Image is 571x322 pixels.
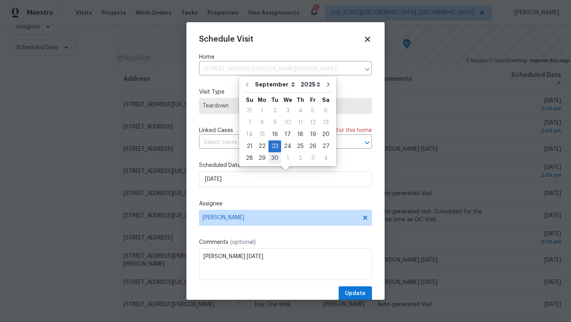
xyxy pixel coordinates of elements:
[203,102,368,110] span: Teardown
[294,129,307,140] div: 18
[319,141,332,152] div: 27
[256,129,268,140] div: 15
[268,153,281,164] div: 30
[307,117,319,128] div: 12
[281,117,294,128] div: 10
[243,117,256,128] div: Sun Sep 07 2025
[199,136,350,149] input: Select cases
[268,105,281,116] div: 2
[268,129,281,140] div: 16
[307,117,319,128] div: Fri Sep 12 2025
[199,53,372,61] label: Home
[199,161,372,169] label: Scheduled Date
[199,126,233,134] span: Linked Cases
[256,152,268,164] div: Mon Sep 29 2025
[319,129,332,140] div: 20
[297,97,304,103] abbr: Thursday
[281,140,294,152] div: Wed Sep 24 2025
[281,153,294,164] div: 1
[281,105,294,116] div: 3
[243,140,256,152] div: Sun Sep 21 2025
[199,238,372,246] label: Comments
[243,105,256,116] div: 31
[243,105,256,117] div: Sun Aug 31 2025
[319,128,332,140] div: Sat Sep 20 2025
[310,97,316,103] abbr: Friday
[268,141,281,152] div: 23
[199,171,372,187] input: M/D/YYYY
[199,248,372,280] textarea: [PERSON_NAME] [DATE]
[256,153,268,164] div: 29
[319,152,332,164] div: Sat Oct 04 2025
[256,117,268,128] div: 8
[256,141,268,152] div: 22
[284,97,292,103] abbr: Wednesday
[281,117,294,128] div: Wed Sep 10 2025
[256,105,268,117] div: Mon Sep 01 2025
[319,140,332,152] div: Sat Sep 27 2025
[256,128,268,140] div: Mon Sep 15 2025
[256,105,268,116] div: 1
[203,215,358,221] span: [PERSON_NAME]
[230,240,256,245] span: (optional)
[281,129,294,140] div: 17
[268,117,281,128] div: 9
[319,117,332,128] div: 13
[322,77,334,92] button: Go to next month
[345,289,366,299] span: Update
[241,77,253,92] button: Go to previous month
[256,117,268,128] div: Mon Sep 08 2025
[294,128,307,140] div: Thu Sep 18 2025
[199,200,372,208] label: Assignee
[258,97,266,103] abbr: Monday
[307,128,319,140] div: Fri Sep 19 2025
[294,141,307,152] div: 25
[243,128,256,140] div: Sun Sep 14 2025
[294,117,307,128] div: Thu Sep 11 2025
[243,129,256,140] div: 14
[294,117,307,128] div: 11
[307,129,319,140] div: 19
[243,152,256,164] div: Sun Sep 28 2025
[319,105,332,116] div: 6
[199,35,253,43] span: Schedule Visit
[307,140,319,152] div: Fri Sep 26 2025
[307,152,319,164] div: Fri Oct 03 2025
[294,105,307,117] div: Thu Sep 04 2025
[307,105,319,116] div: 5
[307,105,319,117] div: Fri Sep 05 2025
[268,117,281,128] div: Tue Sep 09 2025
[299,79,322,90] select: Year
[243,117,256,128] div: 7
[362,137,373,148] button: Open
[243,153,256,164] div: 28
[319,105,332,117] div: Sat Sep 06 2025
[268,128,281,140] div: Tue Sep 16 2025
[246,97,253,103] abbr: Sunday
[281,152,294,164] div: Wed Oct 01 2025
[294,105,307,116] div: 4
[363,35,372,44] span: Close
[294,140,307,152] div: Thu Sep 25 2025
[319,117,332,128] div: Sat Sep 13 2025
[339,286,372,301] button: Update
[268,140,281,152] div: Tue Sep 23 2025
[281,105,294,117] div: Wed Sep 03 2025
[294,152,307,164] div: Thu Oct 02 2025
[322,97,330,103] abbr: Saturday
[319,153,332,164] div: 4
[294,153,307,164] div: 2
[199,63,360,75] input: Enter in an address
[199,88,372,96] label: Visit Type
[268,152,281,164] div: Tue Sep 30 2025
[253,79,299,90] select: Month
[281,128,294,140] div: Wed Sep 17 2025
[268,105,281,117] div: Tue Sep 02 2025
[281,141,294,152] div: 24
[307,153,319,164] div: 3
[271,97,278,103] abbr: Tuesday
[256,140,268,152] div: Mon Sep 22 2025
[307,141,319,152] div: 26
[243,141,256,152] div: 21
